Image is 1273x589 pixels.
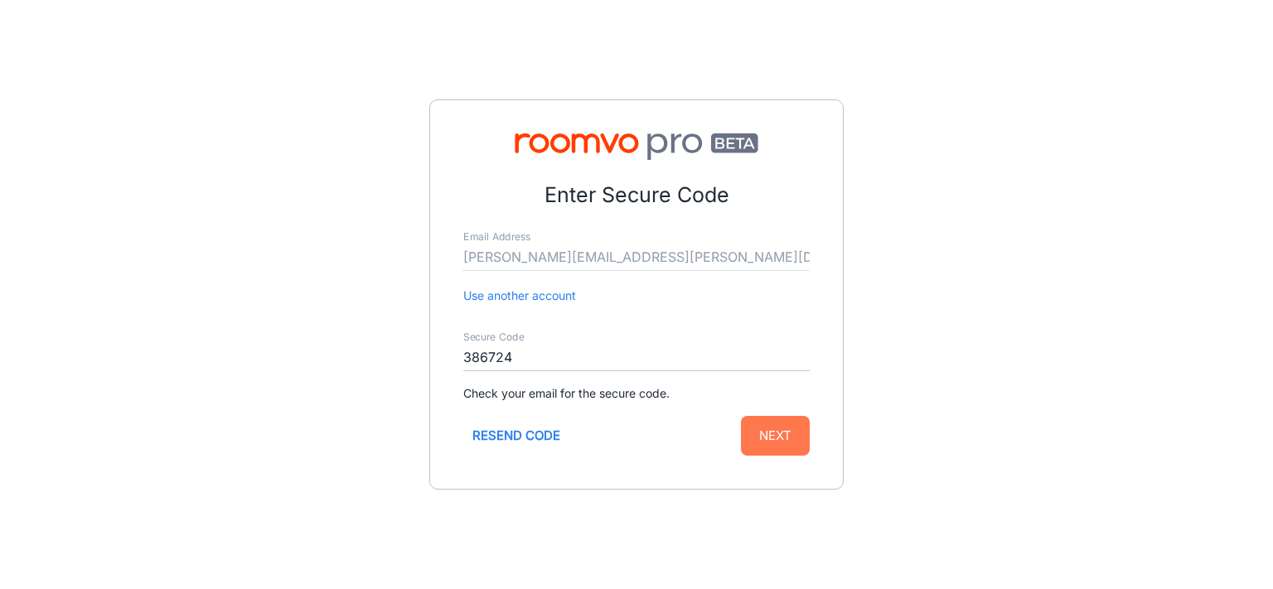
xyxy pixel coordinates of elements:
[463,287,576,305] button: Use another account
[463,244,810,271] input: myname@example.com
[463,345,810,371] input: Enter secure code
[463,180,810,211] p: Enter Secure Code
[463,384,810,403] p: Check your email for the secure code.
[463,133,810,160] img: Roomvo PRO Beta
[463,331,525,345] label: Secure Code
[463,230,530,244] label: Email Address
[741,416,810,456] button: Next
[463,416,569,456] button: Resend code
